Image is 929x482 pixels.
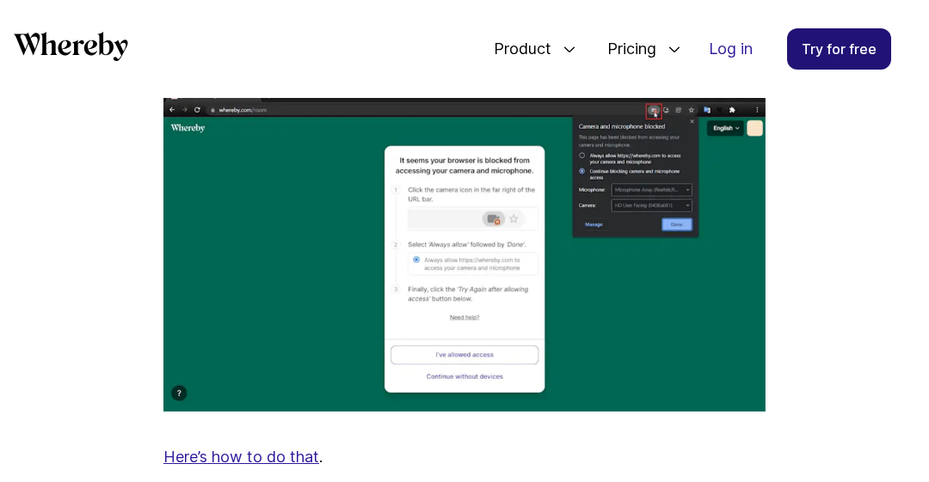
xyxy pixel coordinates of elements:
a: Try for free [787,28,891,70]
svg: Whereby [14,32,128,61]
a: Whereby [14,32,128,67]
a: Log in [695,29,766,69]
a: Here’s how to do that [163,448,319,466]
span: Pricing [590,21,661,77]
p: . [163,446,766,468]
span: Product [477,21,556,77]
